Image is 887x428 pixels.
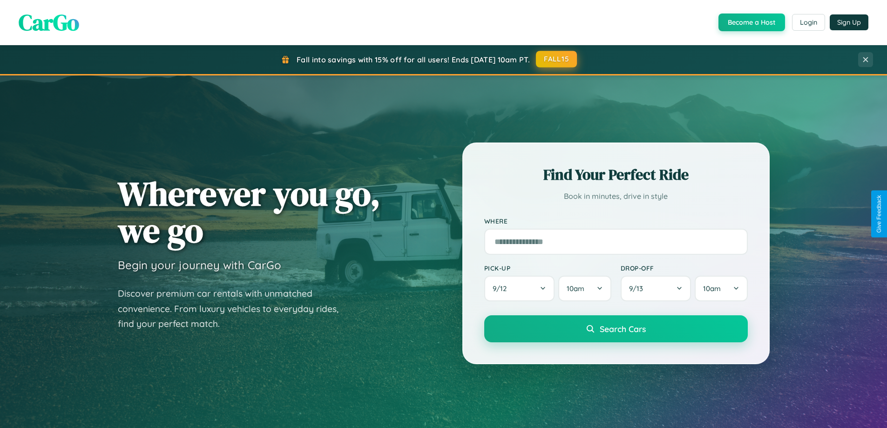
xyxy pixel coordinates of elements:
span: CarGo [19,7,79,38]
button: 9/12 [484,276,555,301]
span: 10am [703,284,721,293]
h1: Wherever you go, we go [118,175,380,249]
span: Fall into savings with 15% off for all users! Ends [DATE] 10am PT. [297,55,530,64]
label: Drop-off [621,264,748,272]
div: Give Feedback [876,195,882,233]
button: 10am [695,276,747,301]
h2: Find Your Perfect Ride [484,164,748,185]
p: Discover premium car rentals with unmatched convenience. From luxury vehicles to everyday rides, ... [118,286,351,332]
button: Login [792,14,825,31]
span: 10am [567,284,584,293]
button: FALL15 [536,51,577,68]
span: 9 / 13 [629,284,648,293]
button: 9/13 [621,276,691,301]
span: Search Cars [600,324,646,334]
h3: Begin your journey with CarGo [118,258,281,272]
button: Sign Up [830,14,868,30]
button: Search Cars [484,315,748,342]
button: 10am [558,276,611,301]
span: 9 / 12 [493,284,511,293]
label: Pick-up [484,264,611,272]
p: Book in minutes, drive in style [484,190,748,203]
button: Become a Host [718,14,785,31]
label: Where [484,217,748,225]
